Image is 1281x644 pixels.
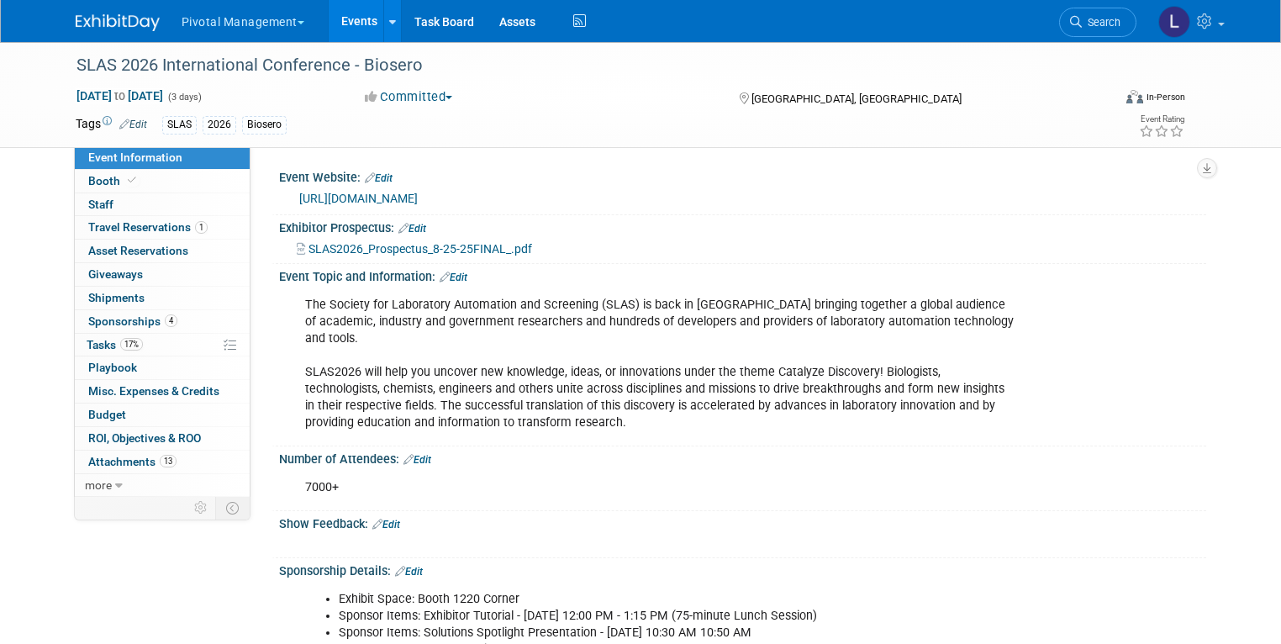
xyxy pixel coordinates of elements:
[87,338,143,351] span: Tasks
[279,558,1206,580] div: Sponsorship Details:
[1021,87,1185,113] div: Event Format
[75,334,250,356] a: Tasks17%
[88,291,145,304] span: Shipments
[751,92,962,105] span: [GEOGRAPHIC_DATA], [GEOGRAPHIC_DATA]
[88,198,113,211] span: Staff
[88,408,126,421] span: Budget
[1158,6,1190,38] img: Leslie Pelton
[203,116,236,134] div: 2026
[1059,8,1136,37] a: Search
[339,591,1016,608] li: Exhibit Space: Booth 1220 Corner
[166,92,202,103] span: (3 days)
[88,384,219,398] span: Misc. Expenses & Credits
[88,150,182,164] span: Event Information
[128,176,136,185] i: Booth reservation complete
[75,263,250,286] a: Giveaways
[88,174,140,187] span: Booth
[75,404,250,426] a: Budget
[1146,91,1185,103] div: In-Person
[120,338,143,351] span: 17%
[398,223,426,235] a: Edit
[88,361,137,374] span: Playbook
[75,310,250,333] a: Sponsorships4
[75,287,250,309] a: Shipments
[85,478,112,492] span: more
[88,314,177,328] span: Sponsorships
[440,272,467,283] a: Edit
[75,146,250,169] a: Event Information
[71,50,1091,81] div: SLAS 2026 International Conference - Biosero
[299,192,418,205] a: [URL][DOMAIN_NAME]
[187,497,216,519] td: Personalize Event Tab Strip
[242,116,287,134] div: Biosero
[339,608,1016,625] li: Sponsor Items: Exhibitor Tutorial - [DATE] 12:00 PM - 1:15 PM (75-minute Lunch Session)
[293,288,1026,441] div: The Society for Laboratory Automation and Screening (SLAS) is back in [GEOGRAPHIC_DATA] bringing ...
[76,115,147,135] td: Tags
[75,356,250,379] a: Playbook
[75,170,250,193] a: Booth
[75,427,250,450] a: ROI, Objectives & ROO
[1139,115,1184,124] div: Event Rating
[76,14,160,31] img: ExhibitDay
[88,455,177,468] span: Attachments
[339,625,1016,641] li: Sponsor Items: Solutions Spotlight Presentation - [DATE] 10:30 AM 10:50 AM
[279,264,1206,286] div: Event Topic and Information:
[359,88,459,106] button: Committed
[372,519,400,531] a: Edit
[75,193,250,216] a: Staff
[293,471,1026,504] div: 7000+
[279,446,1206,468] div: Number of Attendees:
[76,88,164,103] span: [DATE] [DATE]
[403,454,431,466] a: Edit
[75,216,250,239] a: Travel Reservations1
[279,511,1206,533] div: Show Feedback:
[195,221,208,234] span: 1
[88,244,188,257] span: Asset Reservations
[88,220,208,234] span: Travel Reservations
[119,119,147,130] a: Edit
[1082,16,1120,29] span: Search
[395,566,423,578] a: Edit
[308,242,532,256] span: SLAS2026_Prospectus_8-25-25FINAL_.pdf
[162,116,197,134] div: SLAS
[160,455,177,467] span: 13
[1126,90,1143,103] img: Format-Inperson.png
[297,242,532,256] a: SLAS2026_Prospectus_8-25-25FINAL_.pdf
[88,267,143,281] span: Giveaways
[75,240,250,262] a: Asset Reservations
[75,380,250,403] a: Misc. Expenses & Credits
[88,431,201,445] span: ROI, Objectives & ROO
[75,474,250,497] a: more
[365,172,393,184] a: Edit
[75,451,250,473] a: Attachments13
[112,89,128,103] span: to
[165,314,177,327] span: 4
[279,215,1206,237] div: Exhibitor Prospectus:
[215,497,250,519] td: Toggle Event Tabs
[279,165,1206,187] div: Event Website:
